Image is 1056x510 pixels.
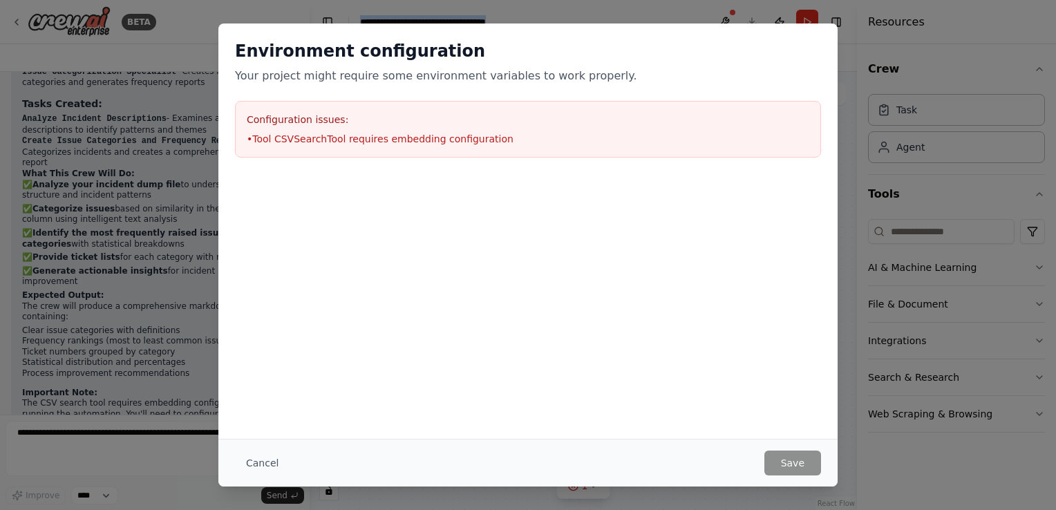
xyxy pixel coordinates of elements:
[235,40,821,62] h2: Environment configuration
[247,113,809,126] h3: Configuration issues:
[235,451,290,475] button: Cancel
[235,68,821,84] p: Your project might require some environment variables to work properly.
[764,451,821,475] button: Save
[247,132,809,146] li: • Tool CSVSearchTool requires embedding configuration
